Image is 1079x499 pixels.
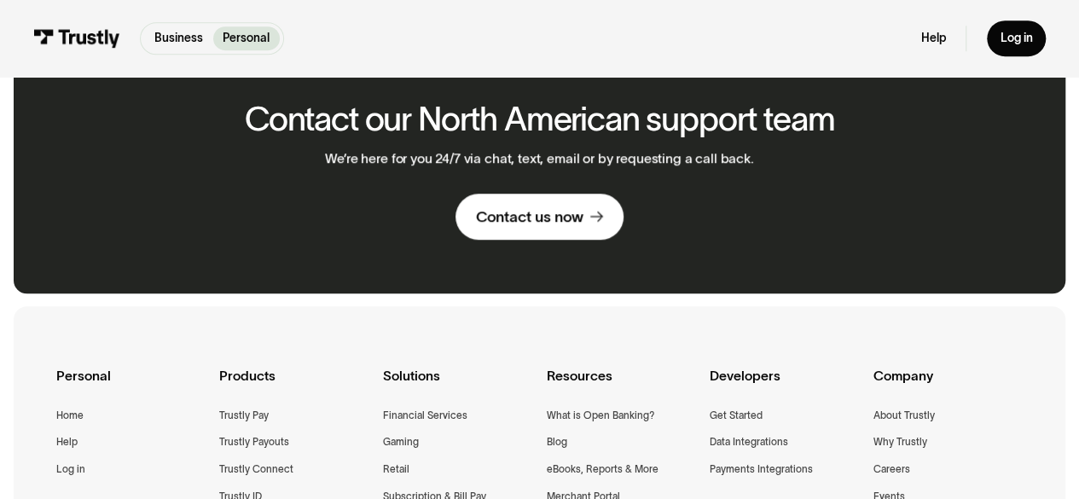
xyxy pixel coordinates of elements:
a: Help [921,31,946,46]
a: What is Open Banking? [546,407,654,424]
div: Products [219,365,369,407]
img: Trustly Logo [33,29,120,47]
a: Trustly Connect [219,461,293,478]
a: Data Integrations [710,433,788,450]
div: Contact us now [476,207,583,227]
a: Contact us now [455,194,623,240]
a: eBooks, Reports & More [546,461,658,478]
a: Financial Services [383,407,467,424]
a: Retail [383,461,409,478]
a: Log in [987,20,1046,55]
a: Payments Integrations [710,461,813,478]
a: Help [56,433,78,450]
p: Personal [223,30,270,48]
p: We’re here for you 24/7 via chat, text, email or by requesting a call back. [325,151,753,167]
div: Solutions [383,365,533,407]
h2: Contact our North American support team [245,101,834,137]
a: Log in [56,461,85,478]
a: Why Trustly [873,433,927,450]
a: Careers [873,461,910,478]
a: Get Started [710,407,763,424]
a: Gaming [383,433,419,450]
a: Trustly Payouts [219,433,289,450]
a: About Trustly [873,407,935,424]
div: Developers [710,365,860,407]
div: Company [873,365,1024,407]
a: Home [56,407,84,424]
p: Business [154,30,203,48]
a: Personal [213,26,280,50]
div: Personal [56,365,206,407]
a: Trustly Pay [219,407,269,424]
div: Log in [1000,31,1032,46]
div: Resources [546,365,696,407]
a: Blog [546,433,566,450]
a: Business [144,26,212,50]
